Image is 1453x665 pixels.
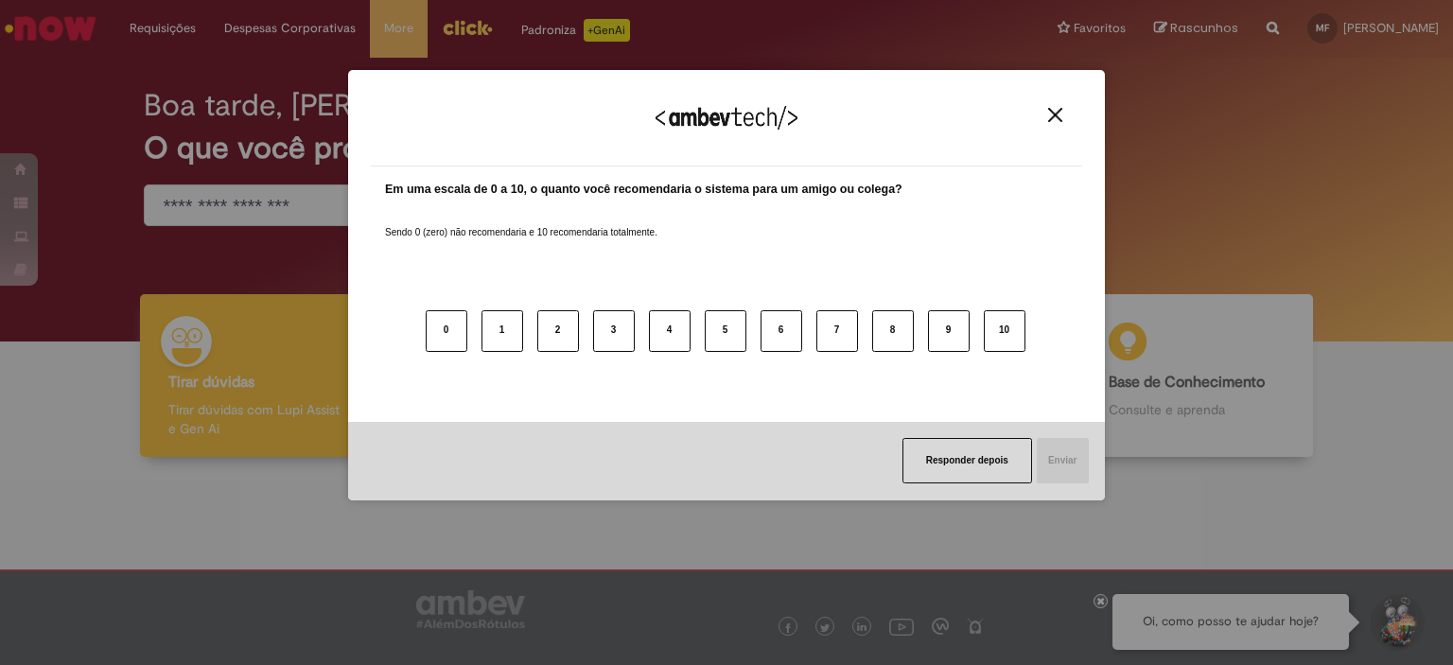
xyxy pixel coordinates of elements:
img: Close [1048,108,1062,122]
button: 10 [984,310,1025,352]
button: 8 [872,310,914,352]
button: 7 [816,310,858,352]
button: 3 [593,310,635,352]
img: Logo Ambevtech [656,106,797,130]
button: Close [1042,107,1068,123]
button: 6 [761,310,802,352]
button: 9 [928,310,970,352]
button: 0 [426,310,467,352]
button: 4 [649,310,691,352]
button: Responder depois [902,438,1032,483]
button: 2 [537,310,579,352]
button: 5 [705,310,746,352]
label: Em uma escala de 0 a 10, o quanto você recomendaria o sistema para um amigo ou colega? [385,181,902,199]
button: 1 [481,310,523,352]
label: Sendo 0 (zero) não recomendaria e 10 recomendaria totalmente. [385,203,657,239]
